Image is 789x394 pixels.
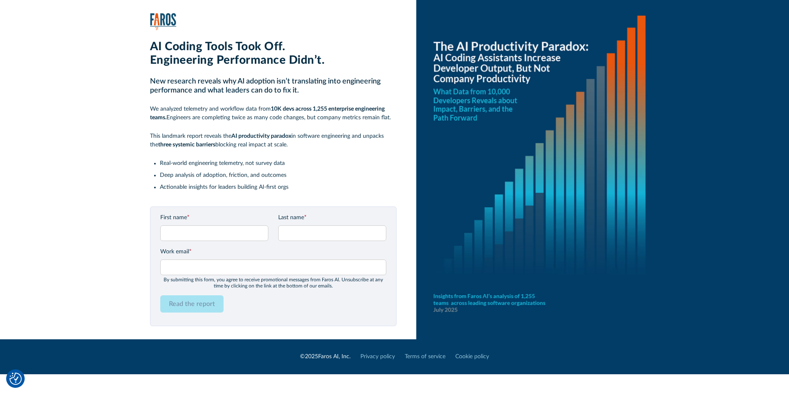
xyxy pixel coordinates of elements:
h1: Engineering Performance Didn’t. [150,53,397,67]
strong: 10K devs across 1,255 enterprise engineering teams. [150,106,385,121]
h2: New research reveals why AI adoption isn’t translating into engineering performance and what lead... [150,77,397,95]
img: Revisit consent button [9,373,22,385]
input: Read the report [160,295,224,313]
li: Deep analysis of adoption, friction, and outcomes [160,171,397,180]
form: Email Form [160,213,386,319]
label: Last name [278,213,386,222]
strong: AI productivity paradox [231,133,291,139]
p: We analyzed telemetry and workflow data from Engineers are completing twice as many code changes,... [150,105,397,122]
button: Cookie Settings [9,373,22,385]
a: Privacy policy [360,352,395,361]
span: 2025 [305,354,318,359]
div: © Faros AI, Inc. [300,352,351,361]
div: By submitting this form, you agree to receive promotional messages from Faros Al. Unsubscribe at ... [160,277,386,289]
h1: AI Coding Tools Took Off. [150,40,397,54]
a: Cookie policy [455,352,489,361]
a: Terms of service [405,352,445,361]
img: Faros Logo [150,13,176,30]
strong: three systemic barriers [158,142,215,148]
li: Actionable insights for leaders building AI-first orgs [160,183,397,192]
p: This landmark report reveals the in software engineering and unpacks the blocking real impact at ... [150,132,397,149]
label: First name [160,213,268,222]
li: Real-world engineering telemetry, not survey data [160,159,397,168]
label: Work email [160,248,386,256]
